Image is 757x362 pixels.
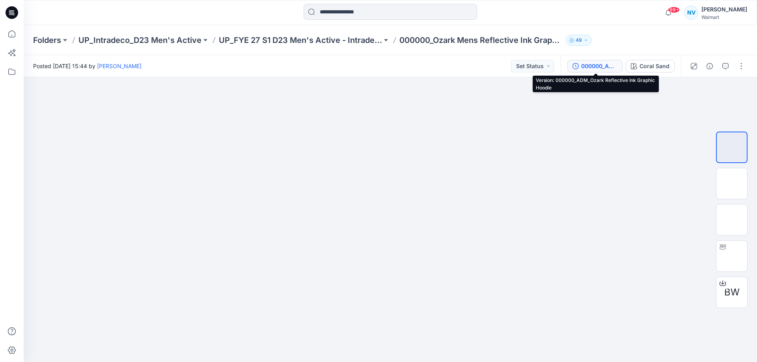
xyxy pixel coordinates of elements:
a: [PERSON_NAME] [97,63,142,69]
span: 99+ [668,7,680,13]
p: 49 [576,36,582,45]
div: Coral Sand [640,62,669,71]
div: NV [684,6,698,20]
p: 000000_Ozark Mens Reflective Ink Graphic Hoodie [399,35,563,46]
span: BW [724,285,740,299]
div: 000000_ADM_Ozark Reflective Ink Graphic Hoodie [581,62,617,71]
div: [PERSON_NAME] [701,5,747,14]
span: Posted [DATE] 15:44 by [33,62,142,70]
button: Details [703,60,716,72]
a: UP_FYE 27 S1 D23 Men's Active - Intradeco [219,35,382,46]
div: Walmart [701,14,747,20]
a: UP_Intradeco_D23 Men's Active [78,35,201,46]
a: Folders [33,35,61,46]
button: Coral Sand [626,60,675,72]
button: 49 [566,35,592,46]
button: 000000_ADM_Ozark Reflective Ink Graphic Hoodie [567,60,623,72]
